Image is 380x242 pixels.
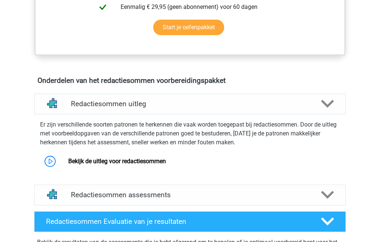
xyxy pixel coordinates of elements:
a: assessments Redactiesommen assessments [31,185,349,205]
h4: Redactiesommen assessments [71,191,309,199]
img: redactiesommen assessments [43,185,62,204]
img: redactiesommen uitleg [43,94,62,113]
p: Er zijn verschillende soorten patronen te herkennen die vaak worden toegepast bij redactiesommen.... [40,120,340,147]
h4: Onderdelen van het redactiesommen voorbereidingspakket [37,76,343,85]
a: Bekijk de uitleg voor redactiesommen [68,158,166,165]
a: uitleg Redactiesommen uitleg [31,94,349,114]
h4: Redactiesommen uitleg [71,100,309,108]
a: Redactiesommen Evaluatie van je resultaten [31,211,349,232]
h4: Redactiesommen Evaluatie van je resultaten [46,217,309,226]
a: Start je oefenpakket [153,20,224,35]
